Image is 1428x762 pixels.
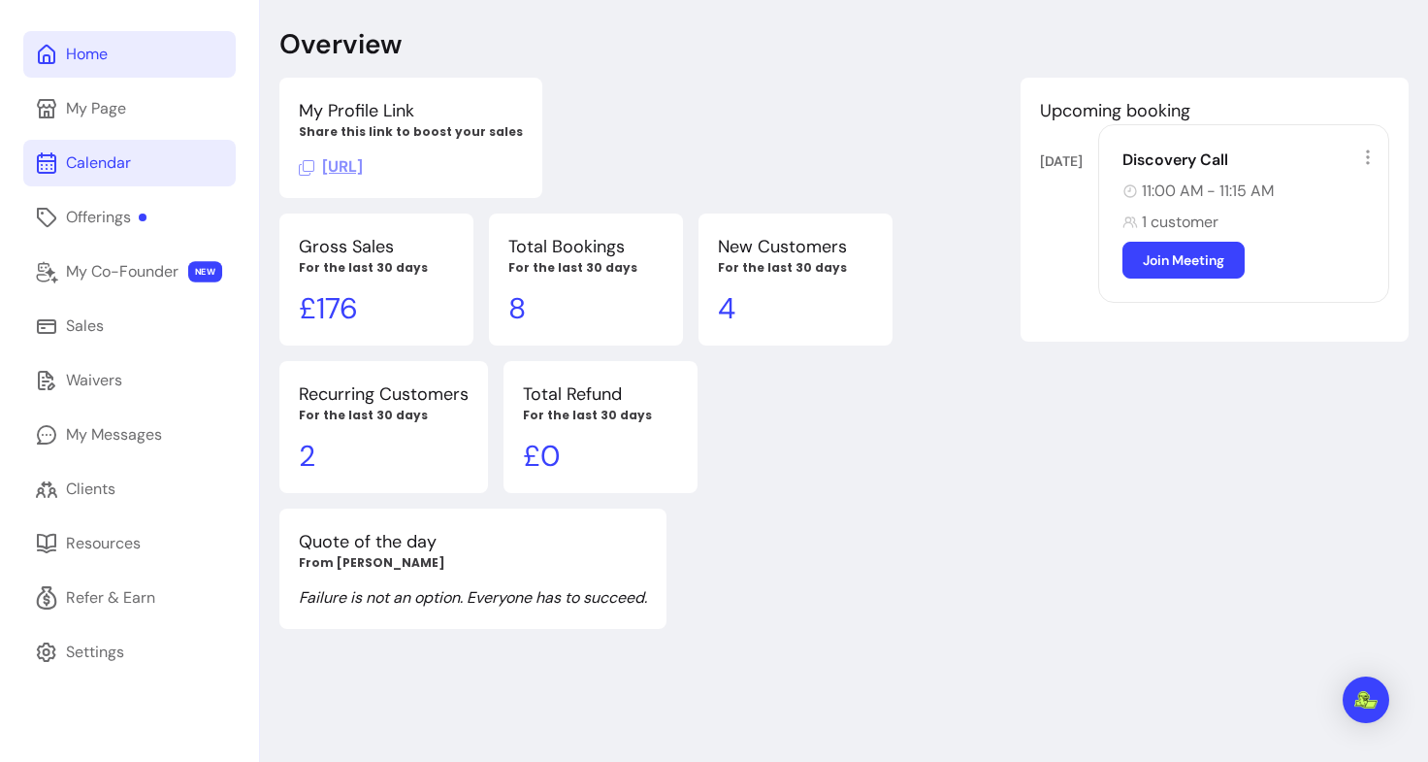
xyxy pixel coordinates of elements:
[718,291,873,326] p: 4
[279,27,402,62] p: Overview
[23,575,236,621] a: Refer & Earn
[1122,180,1377,203] div: 11:00 AM - 11:15 AM
[1040,97,1389,124] p: Upcoming booking
[66,478,115,501] div: Clients
[23,194,236,241] a: Offerings
[23,412,236,458] a: My Messages
[299,97,523,124] p: My Profile Link
[66,641,124,664] div: Settings
[66,369,122,392] div: Waivers
[523,439,678,474] p: £ 0
[1122,242,1245,279] a: Join Meeting
[508,233,664,260] p: Total Bookings
[299,156,363,177] span: Click to copy
[299,528,647,555] p: Quote of the day
[66,151,131,175] div: Calendar
[299,555,647,571] p: From [PERSON_NAME]
[299,260,454,276] p: For the last 30 days
[299,124,523,140] p: Share this link to boost your sales
[718,233,873,260] p: New Customers
[23,303,236,349] a: Sales
[23,248,236,295] a: My Co-Founder NEW
[1040,151,1098,171] div: [DATE]
[299,439,469,474] p: 2
[299,233,454,260] p: Gross Sales
[23,357,236,404] a: Waivers
[299,291,454,326] p: £ 176
[508,291,664,326] p: 8
[299,586,647,610] p: Failure is not an option. Everyone has to succeed.
[66,423,162,447] div: My Messages
[1122,211,1377,234] div: 1 customer
[66,586,155,610] div: Refer & Earn
[299,408,469,423] p: For the last 30 days
[66,315,104,338] div: Sales
[66,532,141,555] div: Resources
[523,381,678,408] p: Total Refund
[1343,677,1389,723] div: Open Intercom Messenger
[718,260,873,276] p: For the last 30 days
[23,520,236,567] a: Resources
[23,140,236,186] a: Calendar
[523,408,678,423] p: For the last 30 days
[66,206,146,229] div: Offerings
[188,261,222,282] span: NEW
[23,85,236,132] a: My Page
[23,466,236,513] a: Clients
[66,260,178,283] div: My Co-Founder
[299,381,469,408] p: Recurring Customers
[23,31,236,78] a: Home
[23,629,236,676] a: Settings
[508,260,664,276] p: For the last 30 days
[66,43,108,66] div: Home
[66,97,126,120] div: My Page
[1122,149,1377,172] div: Discovery Call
